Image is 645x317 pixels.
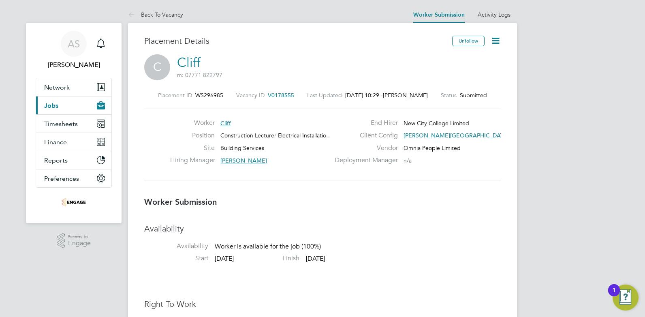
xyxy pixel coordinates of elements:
[306,255,325,263] span: [DATE]
[404,144,461,152] span: Omnia People Limited
[215,243,321,251] span: Worker is available for the job (100%)
[144,254,208,263] label: Start
[57,233,91,248] a: Powered byEngage
[36,169,111,187] button: Preferences
[404,157,412,164] span: n/a
[44,102,58,109] span: Jobs
[44,120,78,128] span: Timesheets
[62,196,86,209] img: omniapeople-logo-retina.png
[144,36,446,46] h3: Placement Details
[36,31,112,70] a: AS[PERSON_NAME]
[404,120,469,127] span: New City College Limited
[413,11,465,18] a: Worker Submission
[44,84,70,91] span: Network
[36,196,112,209] a: Go to home page
[478,11,510,18] a: Activity Logs
[158,92,192,99] label: Placement ID
[170,131,215,140] label: Position
[36,133,111,151] button: Finance
[236,92,265,99] label: Vacancy ID
[36,151,111,169] button: Reports
[220,120,231,127] span: Cliff
[330,119,398,127] label: End Hirer
[68,39,80,49] span: AS
[144,223,501,234] h3: Availability
[177,55,200,71] a: Cliff
[144,197,217,207] b: Worker Submission
[330,131,398,140] label: Client Config
[44,175,79,182] span: Preferences
[26,23,122,223] nav: Main navigation
[345,92,383,99] span: [DATE] 10:29 -
[36,115,111,133] button: Timesheets
[170,156,215,165] label: Hiring Manager
[44,156,68,164] span: Reports
[613,285,639,311] button: Open Resource Center, 1 new notification
[215,255,234,263] span: [DATE]
[195,92,223,99] span: WS296985
[144,299,501,309] h3: Right To Work
[68,233,91,240] span: Powered by
[170,144,215,152] label: Site
[404,132,508,139] span: [PERSON_NAME][GEOGRAPHIC_DATA]
[383,92,428,99] span: [PERSON_NAME]
[170,119,215,127] label: Worker
[144,242,208,251] label: Availability
[68,240,91,247] span: Engage
[460,92,487,99] span: Submitted
[307,92,342,99] label: Last Updated
[220,157,267,164] span: [PERSON_NAME]
[144,54,170,80] span: C
[36,96,111,114] button: Jobs
[452,36,485,46] button: Unfollow
[330,144,398,152] label: Vendor
[220,132,332,139] span: Construction Lecturer Electrical Installatio…
[44,138,67,146] span: Finance
[36,60,112,70] span: Amy Savva
[330,156,398,165] label: Deployment Manager
[612,290,616,301] div: 1
[220,144,264,152] span: Building Services
[235,254,299,263] label: Finish
[36,78,111,96] button: Network
[177,71,222,79] span: m: 07771 822797
[441,92,457,99] label: Status
[128,11,183,18] a: Back To Vacancy
[268,92,294,99] span: V0178555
